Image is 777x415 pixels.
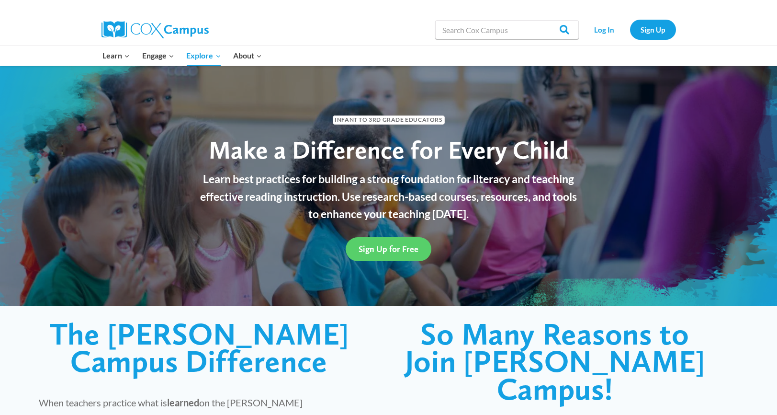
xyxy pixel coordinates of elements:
img: Cox Campus [101,21,209,38]
p: Learn best practices for building a strong foundation for literacy and teaching effective reading... [195,170,583,223]
span: Explore [186,49,221,62]
span: About [233,49,262,62]
span: Engage [142,49,174,62]
span: Sign Up for Free [359,244,418,254]
nav: Primary Navigation [97,46,268,66]
input: Search Cox Campus [435,20,579,39]
strong: learned [167,397,199,408]
nav: Secondary Navigation [584,20,676,39]
a: Log In [584,20,625,39]
span: So Many Reasons to Join [PERSON_NAME] Campus! [405,315,705,407]
span: Make a Difference for Every Child [209,135,569,165]
span: Learn [102,49,130,62]
a: Sign Up for Free [346,237,431,261]
span: The [PERSON_NAME] Campus Difference [49,315,349,380]
span: Infant to 3rd Grade Educators [333,115,445,125]
a: Sign Up [630,20,676,39]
